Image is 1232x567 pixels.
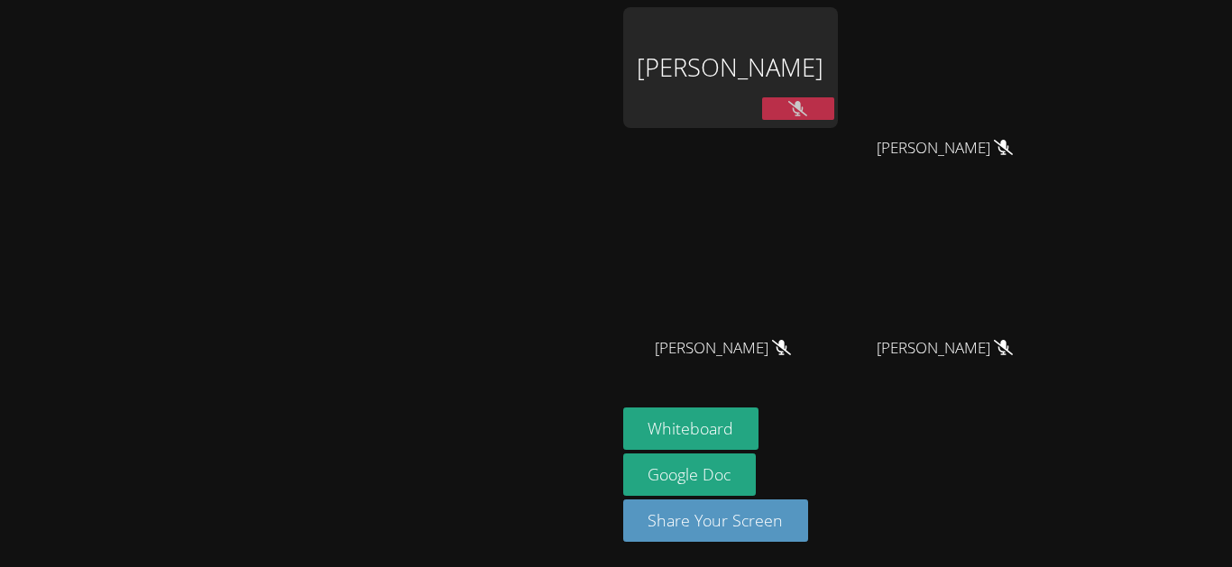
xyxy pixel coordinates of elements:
[623,407,759,450] button: Whiteboard
[623,499,809,542] button: Share Your Screen
[877,135,1013,161] span: [PERSON_NAME]
[623,453,757,496] a: Google Doc
[877,335,1013,361] span: [PERSON_NAME]
[655,335,791,361] span: [PERSON_NAME]
[623,7,838,128] div: [PERSON_NAME]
